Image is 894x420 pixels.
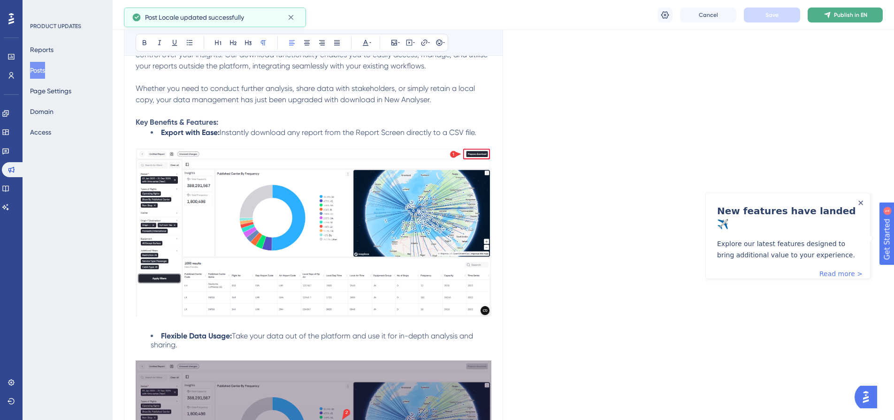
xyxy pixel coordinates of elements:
[52,5,55,12] div: 1
[136,84,477,104] span: Whether you need to conduct further analysis, share data with stakeholders, or simply retain a lo...
[744,7,800,22] button: Save
[680,7,736,22] button: Cancel
[834,11,867,19] span: Publish in EN
[136,118,218,127] strong: Key Benefits & Features:
[30,62,45,79] button: Posts
[30,103,53,120] button: Domain
[765,11,779,19] span: Save
[808,7,883,22] button: Publish in EN
[855,383,883,411] iframe: UserGuiding AI Assistant Launcher
[151,331,475,349] span: Take your data out of the platform and use it for in-depth analysis and sharing.
[30,22,81,30] div: PRODUCT UPDATES
[699,11,718,19] span: Cancel
[145,12,244,23] span: Post Locale updated successfully
[5,2,46,14] span: Get Started
[30,41,53,58] button: Reports
[705,193,873,282] iframe: UserGuiding Product Updates RC Tooltip
[30,124,51,141] button: Access
[161,128,220,137] strong: Export with Ease:
[220,128,476,137] span: Instantly download any report from the Report Screen directly to a CSV file.
[30,82,71,99] button: Page Settings
[161,331,232,340] strong: Flexible Data Usage:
